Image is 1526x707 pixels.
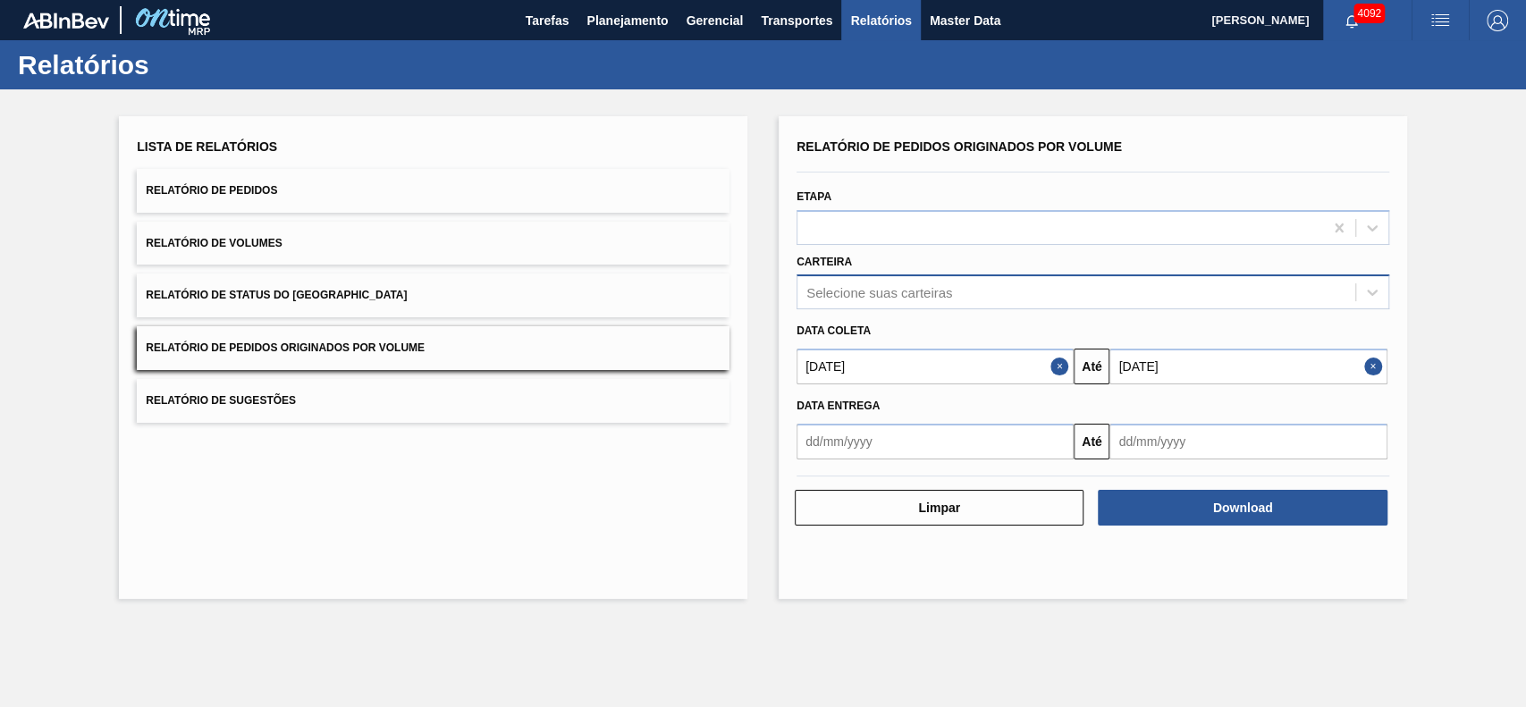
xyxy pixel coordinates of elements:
[137,379,729,423] button: Relatório de Sugestões
[137,326,729,370] button: Relatório de Pedidos Originados por Volume
[137,139,277,154] span: Lista de Relatórios
[797,424,1074,459] input: dd/mm/yyyy
[146,341,425,354] span: Relatório de Pedidos Originados por Volume
[586,10,668,31] span: Planejamento
[23,13,109,29] img: TNhmsLtSVTkK8tSr43FrP2fwEKptu5GPRR3wAAAABJRU5ErkJggg==
[797,400,880,412] span: Data entrega
[797,349,1074,384] input: dd/mm/yyyy
[146,289,407,301] span: Relatório de Status do [GEOGRAPHIC_DATA]
[1109,424,1387,459] input: dd/mm/yyyy
[797,324,871,337] span: Data coleta
[1109,349,1387,384] input: dd/mm/yyyy
[930,10,1000,31] span: Master Data
[1323,8,1380,33] button: Notificações
[1364,349,1387,384] button: Close
[137,222,729,265] button: Relatório de Volumes
[137,274,729,317] button: Relatório de Status do [GEOGRAPHIC_DATA]
[18,55,335,75] h1: Relatórios
[850,10,911,31] span: Relatórios
[1074,424,1109,459] button: Até
[1487,10,1508,31] img: Logout
[1353,4,1385,23] span: 4092
[146,394,296,407] span: Relatório de Sugestões
[146,184,277,197] span: Relatório de Pedidos
[795,490,1083,526] button: Limpar
[1098,490,1387,526] button: Download
[797,256,852,268] label: Carteira
[761,10,832,31] span: Transportes
[526,10,569,31] span: Tarefas
[797,139,1122,154] span: Relatório de Pedidos Originados por Volume
[146,237,282,249] span: Relatório de Volumes
[806,285,952,300] div: Selecione suas carteiras
[797,190,831,203] label: Etapa
[137,169,729,213] button: Relatório de Pedidos
[687,10,744,31] span: Gerencial
[1429,10,1451,31] img: userActions
[1074,349,1109,384] button: Até
[1050,349,1074,384] button: Close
